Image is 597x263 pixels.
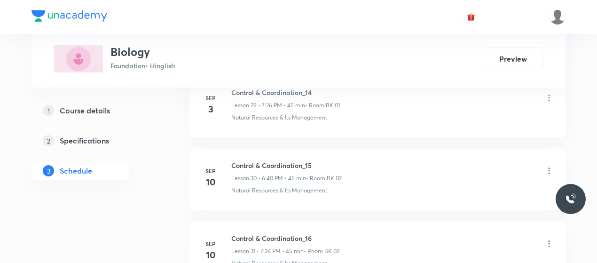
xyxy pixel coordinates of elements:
p: Natural Resources & Its Management [231,113,327,122]
img: Company Logo [31,10,107,22]
h6: Control & Coordination_14 [231,88,340,97]
img: avatar [467,13,475,21]
button: Preview [483,48,543,70]
h6: Control & Coordination_15 [231,160,342,170]
h4: 10 [201,248,220,262]
h4: 10 [201,175,220,189]
img: Dhirendra singh [550,9,566,25]
p: • Room BK 01 [305,101,340,110]
h6: Sep [201,167,220,175]
h6: Control & Coordination_16 [231,233,339,243]
button: avatar [463,9,479,24]
p: Lesson 29 • 7:26 PM • 45 min [231,101,305,110]
img: ttu [565,193,576,205]
h4: 3 [201,102,220,116]
h5: Course details [60,105,110,116]
p: 3 [43,165,54,176]
h5: Schedule [60,165,92,176]
p: • Room BK 02 [306,174,342,183]
a: Company Logo [31,10,107,24]
p: Lesson 31 • 7:26 PM • 45 min [231,247,304,255]
h6: Sep [201,94,220,102]
p: • Room BK 02 [304,247,339,255]
h6: Sep [201,239,220,248]
p: 2 [43,135,54,146]
p: Foundation • Hinglish [110,61,175,71]
p: 1 [43,105,54,116]
p: Natural Resources & Its Management [231,186,327,195]
a: 2Specifications [31,131,159,150]
img: 34916508-12D0-44F8-8889-1C1288B30FBF_plus.png [54,45,103,72]
a: 1Course details [31,101,159,120]
h5: Specifications [60,135,109,146]
h3: Biology [110,45,175,59]
p: Lesson 30 • 6:40 PM • 45 min [231,174,306,183]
